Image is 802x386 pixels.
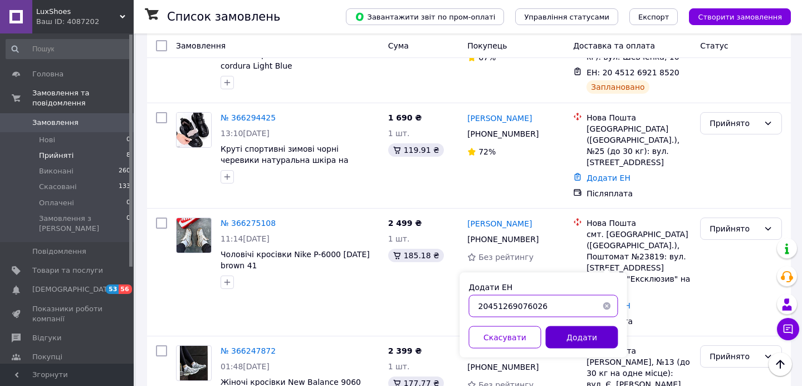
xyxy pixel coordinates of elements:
[119,182,130,192] span: 133
[32,333,61,343] span: Відгуки
[221,144,349,176] a: Круті спортивні зимові чорні черевики натуральна шкіра на липучках 39
[32,266,103,276] span: Товари та послуги
[586,218,691,229] div: Нова Пошта
[678,12,791,21] a: Створити замовлення
[180,346,208,380] img: Фото товару
[346,8,504,25] button: Завантажити звіт по пром-оплаті
[106,284,119,294] span: 53
[176,345,212,381] a: Фото товару
[388,362,410,371] span: 1 шт.
[126,135,130,145] span: 0
[36,7,120,17] span: LuxShoes
[586,173,630,182] a: Додати ЕН
[6,39,131,59] input: Пошук
[177,218,211,253] img: Фото товару
[586,229,691,296] div: смт. [GEOGRAPHIC_DATA] ([GEOGRAPHIC_DATA].), Поштомат №23819: вул. [STREET_ADDRESS] (Магазин "Екс...
[388,346,422,355] span: 2 399 ₴
[586,80,649,94] div: Заплановано
[32,118,79,128] span: Замовлення
[388,234,410,243] span: 1 шт.
[586,345,691,356] div: Нова Пошта
[126,151,130,161] span: 8
[467,113,532,124] a: [PERSON_NAME]
[176,41,226,50] span: Замовлення
[32,284,115,295] span: [DEMOGRAPHIC_DATA]
[221,219,276,228] a: № 366275108
[39,151,74,161] span: Прийняті
[221,346,276,355] a: № 366247872
[32,69,63,79] span: Головна
[710,350,759,363] div: Прийнято
[36,17,134,27] div: Ваш ID: 4087202
[39,166,74,176] span: Виконані
[524,13,609,21] span: Управління статусами
[710,117,759,129] div: Прийнято
[629,8,678,25] button: Експорт
[32,88,134,108] span: Замовлення та повідомлення
[32,247,86,257] span: Повідомлення
[126,198,130,208] span: 0
[586,68,679,77] span: ЕН: 20 4512 6921 8520
[467,41,507,50] span: Покупець
[388,249,444,262] div: 185.18 ₴
[573,41,655,50] span: Доставка та оплата
[355,12,495,22] span: Завантажити звіт по пром-оплаті
[221,129,270,138] span: 13:10[DATE]
[388,41,409,50] span: Cума
[177,113,211,147] img: Фото товару
[176,112,212,148] a: Фото товару
[465,126,541,142] div: [PHONE_NUMBER]
[39,135,55,145] span: Нові
[39,182,77,192] span: Скасовані
[388,219,422,228] span: 2 499 ₴
[478,253,534,262] span: Без рейтингу
[777,318,799,340] button: Чат з покупцем
[586,188,691,199] div: Післяплата
[586,123,691,168] div: [GEOGRAPHIC_DATA] ([GEOGRAPHIC_DATA].), №25 (до 30 кг): вул. [STREET_ADDRESS]
[467,218,532,229] a: [PERSON_NAME]
[39,198,74,208] span: Оплачені
[586,316,691,327] div: Післяплата
[700,41,728,50] span: Статус
[388,143,444,157] div: 119.91 ₴
[126,214,130,234] span: 0
[515,8,618,25] button: Управління статусами
[465,359,541,375] div: [PHONE_NUMBER]
[221,113,276,122] a: № 366294425
[221,234,270,243] span: 11:14[DATE]
[388,113,422,122] span: 1 690 ₴
[689,8,791,25] button: Створити замовлення
[39,214,126,234] span: Замовлення з [PERSON_NAME]
[769,353,792,376] button: Наверх
[638,13,669,21] span: Експорт
[478,147,496,156] span: 72%
[596,295,618,317] button: Очистить
[32,304,103,324] span: Показники роботи компанії
[32,352,62,362] span: Покупці
[388,129,410,138] span: 1 шт.
[710,223,759,235] div: Прийнято
[465,231,541,247] div: [PHONE_NUMBER]
[586,112,691,123] div: Нова Пошта
[119,284,131,294] span: 56
[176,218,212,253] a: Фото товару
[167,10,280,23] h1: Список замовлень
[546,326,618,349] button: Додати
[119,166,130,176] span: 260
[469,283,513,292] label: Додати ЕН
[469,326,541,349] button: Скасувати
[221,250,370,270] a: Чоловічі кросівки Nike P-6000 [DATE] brown 41
[221,362,270,371] span: 01:48[DATE]
[698,13,782,21] span: Створити замовлення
